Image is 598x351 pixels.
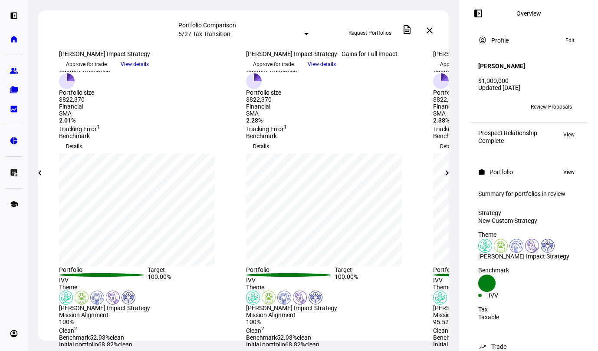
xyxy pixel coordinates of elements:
[335,273,423,284] div: 100.00%
[121,58,149,71] span: View details
[478,217,579,224] div: New Custom Strategy
[246,96,297,103] div: $822,370
[10,168,18,177] eth-mat-symbol: list_alt_add
[5,81,23,99] a: folder_copy
[261,325,264,331] sup: 2
[433,126,474,132] span: Tracking Error
[246,132,423,139] div: Benchmark
[478,63,525,70] h4: [PERSON_NAME]
[246,318,423,325] div: 100%
[246,334,277,341] span: Benchmark
[478,239,492,253] img: climateChange.colored.svg
[478,137,537,144] div: Complete
[59,277,148,284] div: IVV
[59,89,110,96] div: Portfolio size
[478,314,579,321] div: Taxable
[489,292,529,299] div: IVV
[5,100,23,118] a: bid_landscape
[122,291,135,305] img: humanRights.colored.svg
[114,58,156,71] button: View details
[516,10,541,17] div: Overview
[97,124,100,130] sup: 1
[293,291,307,305] img: poverty.colored.svg
[509,239,523,253] img: democracy.colored.svg
[262,291,276,305] img: animalWelfare.colored.svg
[433,139,463,153] button: Details
[440,139,456,153] span: Details
[495,104,502,110] span: KS
[478,306,579,313] div: Tax
[478,129,537,136] div: Prospect Relationship
[90,291,104,305] img: democracy.colored.svg
[301,60,343,67] a: View details
[246,327,264,334] span: Clean
[424,25,435,36] mat-icon: close
[59,266,148,273] div: Portfolio
[433,341,472,348] span: Initial portfolio
[440,57,481,71] span: Approve for trade
[559,129,579,140] button: View
[565,35,575,46] span: Edit
[59,334,90,341] span: Benchmark
[10,35,18,43] eth-mat-symbol: home
[277,291,291,305] img: democracy.colored.svg
[301,58,343,71] button: View details
[308,58,336,71] span: View details
[148,266,236,273] div: Target
[246,126,287,132] span: Tracking Error
[442,168,452,178] mat-icon: chevron_right
[246,117,423,124] div: 2.28%
[478,169,485,175] mat-icon: work
[448,325,451,331] sup: 2
[246,57,301,71] button: Approve for trade
[246,305,423,311] div: [PERSON_NAME] Impact Strategy
[59,305,236,311] div: [PERSON_NAME] Impact Strategy
[478,267,579,274] div: Benchmark
[59,284,236,291] div: Theme
[253,139,269,153] span: Details
[5,132,23,149] a: pie_chart
[106,291,120,305] img: poverty.colored.svg
[478,190,579,197] div: Summary for portfolios in review
[563,167,575,177] span: View
[10,105,18,113] eth-mat-symbol: bid_landscape
[246,291,260,305] img: climateChange.colored.svg
[402,24,412,35] mat-icon: description
[246,139,276,153] button: Details
[335,266,423,273] div: Target
[433,291,447,305] img: climateChange.colored.svg
[178,22,308,29] div: Portfolio Comparison
[342,26,398,40] button: Request Portfolios
[59,117,236,124] div: 2.01%
[246,277,335,284] div: IVV
[478,77,579,84] div: $1,000,000
[494,239,508,253] img: animalWelfare.colored.svg
[285,341,319,348] span: 68.82% clean
[10,136,18,145] eth-mat-symbol: pie_chart
[66,139,82,153] span: Details
[5,30,23,48] a: home
[563,129,575,140] span: View
[478,167,579,177] eth-panel-overview-card-header: Portfolio
[478,253,579,260] div: [PERSON_NAME] Impact Strategy
[246,89,297,96] div: Portfolio size
[75,291,89,305] img: animalWelfare.colored.svg
[246,50,423,57] div: [PERSON_NAME] Impact Strategy - Gains for Full Impact
[433,327,451,334] span: Clean
[473,8,483,19] mat-icon: left_panel_open
[74,325,77,331] sup: 2
[478,36,487,44] mat-icon: account_circle
[10,66,18,75] eth-mat-symbol: group
[309,291,322,305] img: humanRights.colored.svg
[561,35,579,46] button: Edit
[59,139,89,153] button: Details
[478,209,579,216] div: Strategy
[524,100,579,114] button: Review Proposals
[433,334,464,341] span: Benchmark
[59,153,215,266] div: chart, 1 series
[478,342,487,351] mat-icon: trending_up
[59,110,236,117] div: SMA
[10,200,18,209] eth-mat-symbol: school
[433,57,488,71] button: Approve for trade
[559,167,579,177] button: View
